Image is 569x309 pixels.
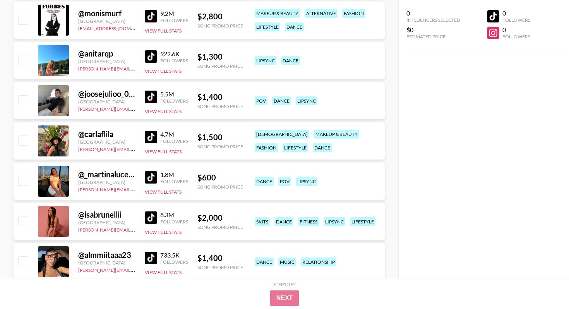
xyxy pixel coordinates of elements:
div: $ 1,300 [197,52,243,62]
div: Followers [160,179,188,184]
div: @ _martinalucena [78,170,135,179]
div: lipsync [324,217,345,226]
iframe: Drift Widget Chat Controller [530,270,560,300]
div: lifestyle [350,217,375,226]
div: pov [255,96,267,105]
div: relationship [301,257,336,266]
div: @ almmiitaaa23 [78,250,135,260]
img: TikTok [145,252,157,264]
img: TikTok [145,211,157,224]
div: dance [313,143,332,152]
div: @ joosejulioo_002 [78,89,135,99]
div: $ 1,500 [197,132,243,142]
div: 0 [406,9,460,17]
div: $ 1,400 [197,92,243,102]
div: 0 [502,9,530,17]
img: TikTok [145,171,157,184]
div: lifestyle [283,143,308,152]
div: lipsync [296,177,317,186]
div: dance [285,22,304,31]
a: [PERSON_NAME][EMAIL_ADDRESS][DOMAIN_NAME] [78,145,193,152]
div: 733.5K [160,251,188,259]
div: Followers [160,58,188,64]
a: [PERSON_NAME][EMAIL_ADDRESS][PERSON_NAME][DOMAIN_NAME] [78,185,230,192]
a: [PERSON_NAME][EMAIL_ADDRESS][DOMAIN_NAME] [78,266,193,273]
div: Followers [502,17,530,23]
a: [EMAIL_ADDRESS][DOMAIN_NAME] [78,24,156,31]
button: View Full Stats [145,28,182,34]
div: dance [281,56,300,65]
div: Song Promo Price [197,144,243,149]
div: lipsync [255,56,276,65]
div: 5.5M [160,90,188,98]
img: TikTok [145,131,157,143]
div: $ 2,800 [197,12,243,21]
div: Followers [160,138,188,144]
div: $ 1,400 [197,253,243,263]
div: Song Promo Price [197,184,243,190]
div: dance [274,217,293,226]
div: [DEMOGRAPHIC_DATA] [255,130,309,139]
div: Followers [160,17,188,23]
div: [GEOGRAPHIC_DATA] [78,18,135,24]
div: skits [255,217,270,226]
div: lipsync [296,96,317,105]
a: [PERSON_NAME][EMAIL_ADDRESS][DOMAIN_NAME] [78,64,193,72]
div: [GEOGRAPHIC_DATA] [78,139,135,145]
a: [PERSON_NAME][EMAIL_ADDRESS][DOMAIN_NAME] [78,225,193,233]
div: $ 600 [197,173,243,182]
div: @ monismurf [78,9,135,18]
div: makeup & beauty [255,9,300,18]
div: 9.2M [160,10,188,17]
div: Step 1 of 2 [273,282,296,287]
div: Followers [160,259,188,265]
div: dance [255,177,274,186]
img: TikTok [145,10,157,22]
div: 1.8M [160,171,188,179]
div: [GEOGRAPHIC_DATA] [78,260,135,266]
div: fashion [342,9,365,18]
div: Followers [160,98,188,104]
button: View Full Stats [145,229,182,235]
div: 922.6K [160,50,188,58]
div: Song Promo Price [197,63,243,69]
div: pov [278,177,291,186]
div: fashion [255,143,278,152]
div: dance [272,96,291,105]
div: [GEOGRAPHIC_DATA] [78,220,135,225]
a: [PERSON_NAME][EMAIL_ADDRESS][DOMAIN_NAME] [78,105,193,112]
div: [GEOGRAPHIC_DATA] [78,58,135,64]
div: lifestyle [255,22,280,31]
div: makeup & beauty [314,130,359,139]
div: Followers [502,34,530,39]
div: Followers [160,219,188,225]
div: Song Promo Price [197,224,243,230]
div: $ 2,000 [197,213,243,223]
div: 0 [502,26,530,34]
button: View Full Stats [145,270,182,275]
div: alternative [305,9,338,18]
div: Influencers Selected [406,17,460,23]
div: [GEOGRAPHIC_DATA] [78,99,135,105]
button: View Full Stats [145,149,182,154]
div: @ carlaflila [78,129,135,139]
button: View Full Stats [145,189,182,195]
div: Song Promo Price [197,264,243,270]
img: TikTok [145,50,157,63]
div: Estimated Price [406,34,460,39]
img: TikTok [145,91,157,103]
div: Song Promo Price [197,23,243,29]
div: 8.3M [160,211,188,219]
button: View Full Stats [145,68,182,74]
div: $0 [406,26,460,34]
button: View Full Stats [145,108,182,114]
div: [GEOGRAPHIC_DATA] [78,179,135,185]
div: 4.7M [160,130,188,138]
div: Song Promo Price [197,103,243,109]
div: dance [255,257,274,266]
button: Next [270,290,299,306]
div: fitness [298,217,319,226]
div: @ anitarqp [78,49,135,58]
div: @ isabrunellii [78,210,135,220]
div: music [278,257,296,266]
